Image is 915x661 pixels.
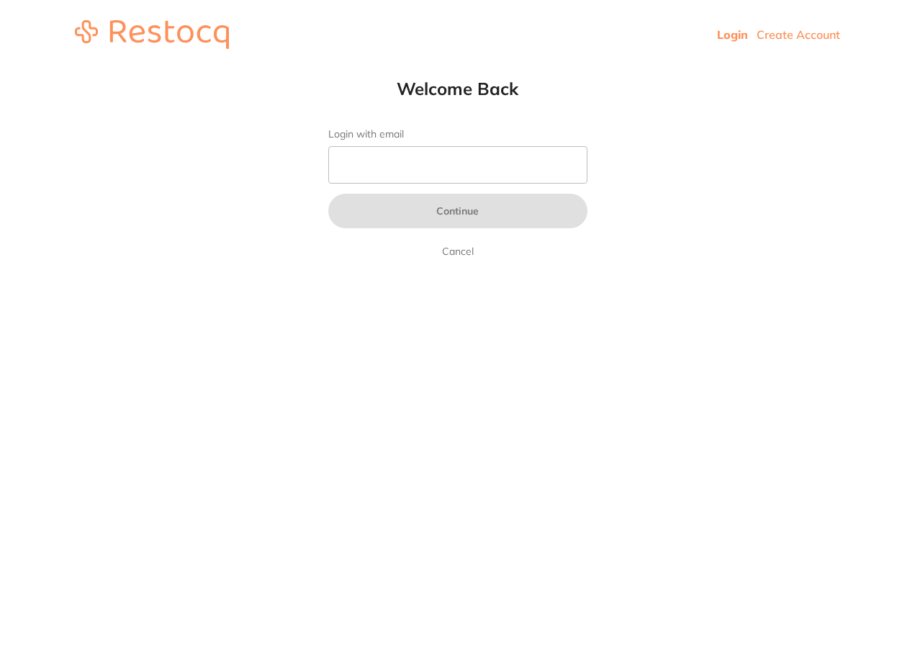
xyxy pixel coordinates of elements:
[717,27,748,42] a: Login
[328,194,587,228] button: Continue
[439,243,477,260] a: Cancel
[75,20,229,49] img: restocq_logo.svg
[757,27,840,42] a: Create Account
[328,128,587,140] label: Login with email
[299,78,616,99] h1: Welcome Back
